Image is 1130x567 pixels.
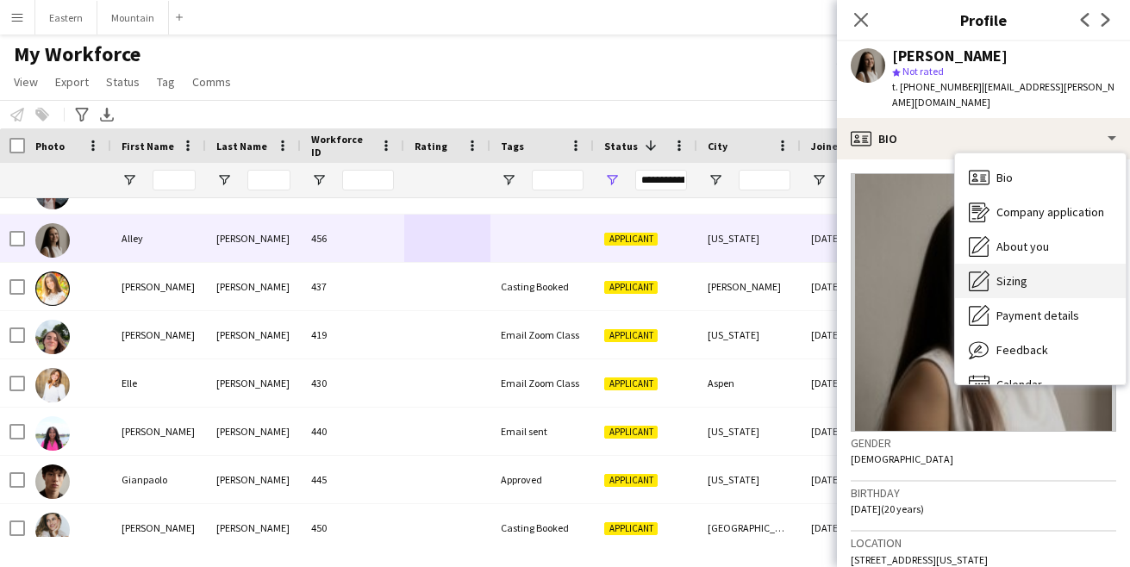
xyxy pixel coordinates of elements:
span: [DEMOGRAPHIC_DATA] [851,452,953,465]
div: Approved [490,456,594,503]
img: Gianpaolo Ruiz Jones [35,464,70,499]
button: Open Filter Menu [501,172,516,188]
div: [US_STATE] [697,456,801,503]
h3: Birthday [851,485,1116,501]
span: Applicant [604,377,658,390]
span: | [EMAIL_ADDRESS][PERSON_NAME][DOMAIN_NAME] [892,80,1114,109]
img: Allison Kraus [35,271,70,306]
div: [GEOGRAPHIC_DATA] [697,504,801,551]
span: About you [996,239,1049,254]
span: t. [PHONE_NUMBER] [892,80,982,93]
button: Open Filter Menu [708,172,723,188]
div: [PERSON_NAME] [111,263,206,310]
div: Email Zoom Class [490,359,594,407]
span: Applicant [604,522,658,535]
span: Applicant [604,474,658,487]
img: Elle Eggleston [35,368,70,402]
div: Elle [111,359,206,407]
div: [PERSON_NAME] [111,408,206,455]
img: Hannah Taylor [35,513,70,547]
h3: Profile [837,9,1130,31]
div: Email Zoom Class [490,311,594,358]
div: Aspen [697,359,801,407]
app-action-btn: Advanced filters [72,104,92,125]
span: Applicant [604,426,658,439]
button: Open Filter Menu [122,172,137,188]
div: Bio [837,118,1130,159]
div: Calendar [955,367,1126,402]
div: [PERSON_NAME] [206,456,301,503]
span: Rating [415,140,447,153]
div: [DATE] [801,311,904,358]
button: Open Filter Menu [216,172,232,188]
span: Last Name [216,140,267,153]
button: Open Filter Menu [311,172,327,188]
button: Mountain [97,1,169,34]
span: My Workforce [14,41,140,67]
input: Last Name Filter Input [247,170,290,190]
div: [PERSON_NAME] [892,48,1008,64]
h3: Gender [851,435,1116,451]
span: [DATE] (20 years) [851,502,924,515]
div: 419 [301,311,404,358]
div: [DATE] [801,504,904,551]
app-action-btn: Export XLSX [97,104,117,125]
input: City Filter Input [739,170,790,190]
button: Open Filter Menu [604,172,620,188]
div: Sizing [955,264,1126,298]
div: [PERSON_NAME] [206,504,301,551]
div: [PERSON_NAME] [206,263,301,310]
div: 437 [301,263,404,310]
div: [DATE] [801,215,904,262]
div: [US_STATE] [697,408,801,455]
span: First Name [122,140,174,153]
div: [US_STATE] [697,215,801,262]
a: View [7,71,45,93]
span: Workforce ID [311,133,373,159]
span: Not rated [902,65,944,78]
a: Tag [150,71,182,93]
div: Casting Booked [490,263,594,310]
span: Feedback [996,342,1048,358]
div: [PERSON_NAME] [206,408,301,455]
button: Eastern [35,1,97,34]
div: [DATE] [801,456,904,503]
div: 456 [301,215,404,262]
a: Status [99,71,147,93]
span: Comms [192,74,231,90]
span: Status [106,74,140,90]
div: [PERSON_NAME] [111,504,206,551]
input: Workforce ID Filter Input [342,170,394,190]
a: Comms [185,71,238,93]
img: Alley Bowman [35,223,70,258]
div: [PERSON_NAME] [206,359,301,407]
span: Company application [996,204,1104,220]
div: [DATE] [801,408,904,455]
img: Gabrielle Crapps [35,416,70,451]
span: Applicant [604,233,658,246]
div: Company application [955,195,1126,229]
img: Anna Siragusa [35,320,70,354]
img: Crew avatar or photo [851,173,1116,432]
div: About you [955,229,1126,264]
span: Bio [996,170,1013,185]
span: Tags [501,140,524,153]
div: 445 [301,456,404,503]
div: [PERSON_NAME] [697,263,801,310]
div: 440 [301,408,404,455]
input: First Name Filter Input [153,170,196,190]
div: Feedback [955,333,1126,367]
div: Gianpaolo [111,456,206,503]
span: Sizing [996,273,1027,289]
span: View [14,74,38,90]
div: [US_STATE] [697,311,801,358]
input: Tags Filter Input [532,170,584,190]
div: 450 [301,504,404,551]
span: Tag [157,74,175,90]
div: [DATE] [801,359,904,407]
span: Calendar [996,377,1042,392]
span: Applicant [604,329,658,342]
span: Joined [811,140,845,153]
h3: Location [851,535,1116,551]
div: Email sent [490,408,594,455]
